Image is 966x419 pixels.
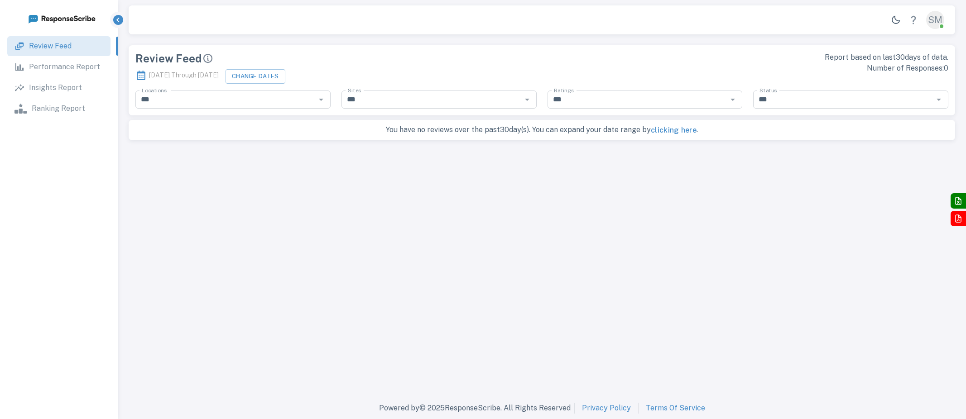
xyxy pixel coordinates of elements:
[582,403,631,414] a: Privacy Policy
[548,52,949,63] p: Report based on last 30 days of data.
[923,378,962,417] iframe: Front Chat
[7,36,111,56] a: Review Feed
[135,52,537,65] div: Review Feed
[521,93,533,106] button: Open
[7,57,111,77] a: Performance Report
[548,63,949,74] p: Number of Responses: 0
[29,41,72,52] p: Review Feed
[348,86,361,94] label: Sites
[28,13,96,24] img: logo
[7,78,111,98] a: Insights Report
[651,125,697,136] button: clicking here
[926,11,944,29] div: SM
[29,82,82,93] p: Insights Report
[7,99,111,119] a: Ranking Report
[29,62,100,72] p: Performance Report
[554,86,574,94] label: Ratings
[646,403,705,414] a: Terms Of Service
[904,11,923,29] a: Help Center
[951,193,966,209] button: Export to Excel
[315,93,327,106] button: Open
[135,67,219,84] p: [DATE] Through [DATE]
[951,211,966,226] button: Export to PDF
[133,124,951,136] p: You have no reviews over the past 30 day(s). You can expand your date range by .
[932,93,945,106] button: Open
[759,86,777,94] label: Status
[379,403,571,414] p: Powered by © 2025 ResponseScribe. All Rights Reserved
[32,103,85,114] p: Ranking Report
[226,69,285,84] button: Change Dates
[726,93,739,106] button: Open
[142,86,167,94] label: Locations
